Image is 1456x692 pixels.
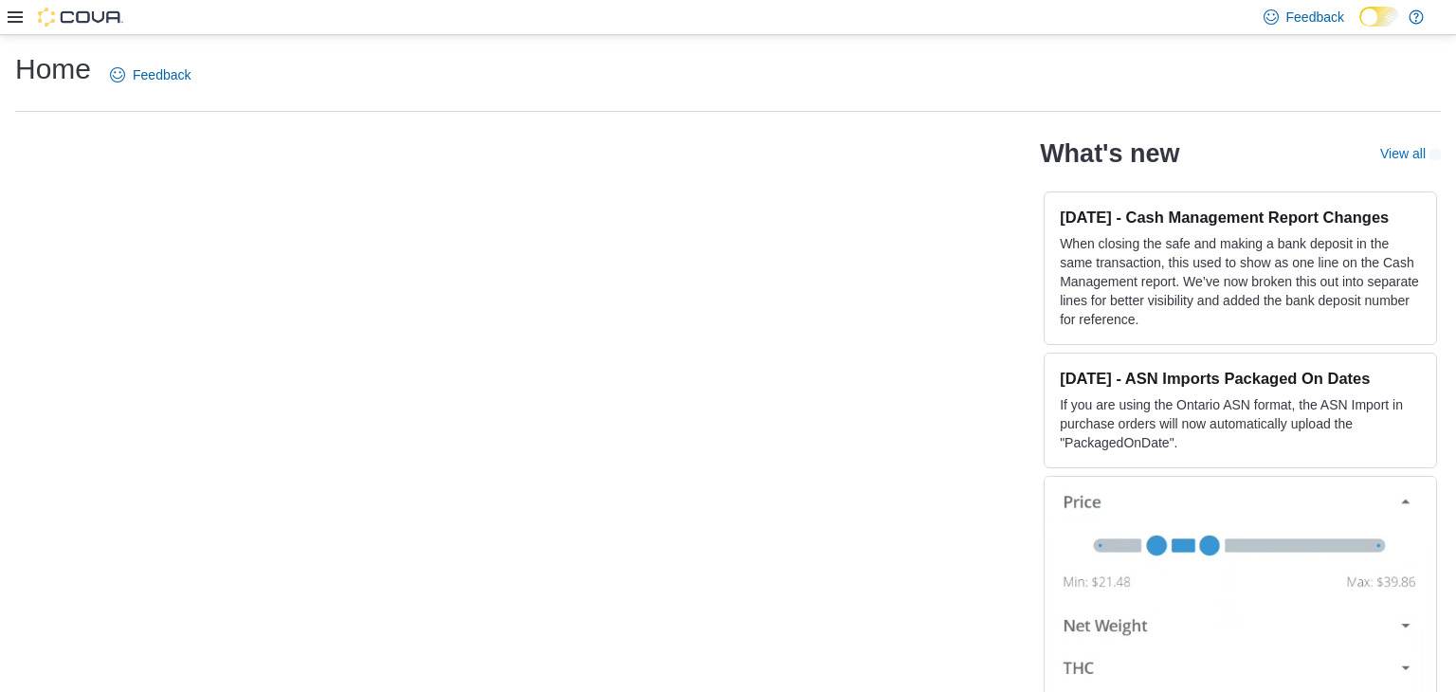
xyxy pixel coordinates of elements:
[38,8,123,27] img: Cova
[102,56,198,94] a: Feedback
[1060,208,1421,227] h3: [DATE] - Cash Management Report Changes
[133,65,191,84] span: Feedback
[1060,369,1421,388] h3: [DATE] - ASN Imports Packaged On Dates
[1060,234,1421,329] p: When closing the safe and making a bank deposit in the same transaction, this used to show as one...
[1040,138,1179,169] h2: What's new
[1286,8,1344,27] span: Feedback
[1060,395,1421,452] p: If you are using the Ontario ASN format, the ASN Import in purchase orders will now automatically...
[1429,149,1441,160] svg: External link
[15,50,91,88] h1: Home
[1380,146,1441,161] a: View allExternal link
[1359,7,1399,27] input: Dark Mode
